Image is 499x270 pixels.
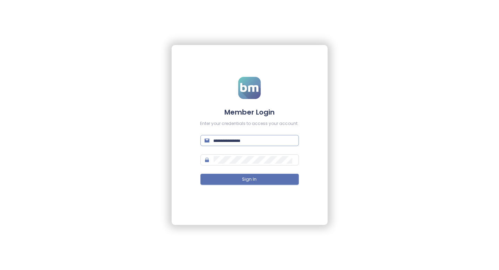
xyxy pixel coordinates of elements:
span: lock [205,157,209,162]
span: mail [205,138,209,143]
div: Enter your credentials to access your account. [200,120,299,127]
h4: Member Login [200,107,299,117]
button: Sign In [200,174,299,185]
img: logo [238,77,261,99]
span: Sign In [242,176,257,183]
